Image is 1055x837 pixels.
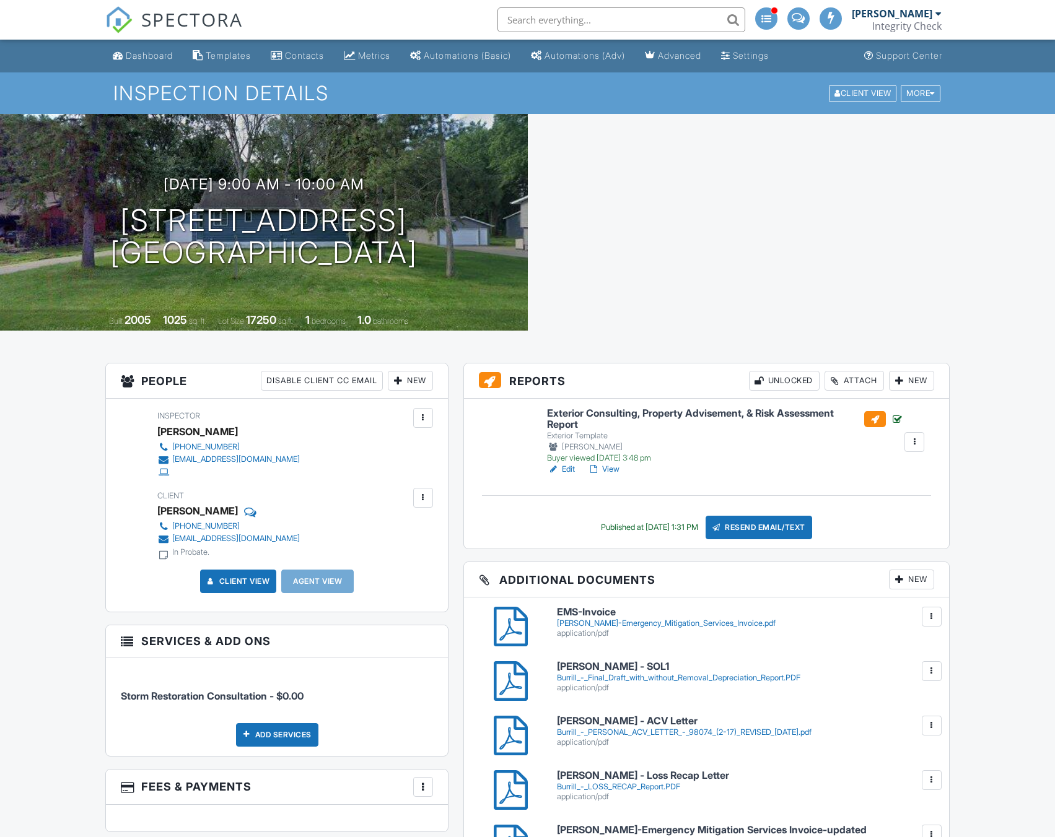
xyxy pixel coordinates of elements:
div: New [388,371,433,391]
div: Integrity Check [872,20,942,32]
img: The Best Home Inspection Software - Spectora [105,6,133,33]
span: bedrooms [312,316,346,326]
a: Support Center [859,45,947,67]
h6: EMS-Invoice [557,607,934,618]
h3: People [106,363,448,399]
div: Automations (Basic) [424,50,511,61]
div: 1025 [163,313,187,326]
div: Resend Email/Text [706,516,812,539]
a: [PERSON_NAME] - ACV Letter Burrill_-_PERSONAL_ACV_LETTER_-_98074_(2-17)_REVISED_[DATE].pdf applic... [557,716,934,747]
div: Automations (Adv) [545,50,625,61]
div: Templates [206,50,251,61]
span: bathrooms [373,316,408,326]
a: Client View [204,575,270,588]
div: Disable Client CC Email [261,371,383,391]
div: More [901,85,940,102]
div: [PERSON_NAME]-Emergency_Mitigation_Services_Invoice.pdf [557,618,934,628]
a: Exterior Consulting, Property Advisement, & Risk Assessment Report Exterior Template [PERSON_NAME... [547,408,903,463]
a: [PHONE_NUMBER] [157,441,300,453]
div: [EMAIL_ADDRESS][DOMAIN_NAME] [172,534,300,544]
div: application/pdf [557,737,934,747]
div: Contacts [285,50,324,61]
h1: [STREET_ADDRESS] [GEOGRAPHIC_DATA] [110,204,418,270]
a: SPECTORA [105,17,243,43]
a: Edit [547,463,575,475]
a: Client View [828,88,900,97]
div: Burrill_-_LOSS_RECAP_Report.PDF [557,782,934,792]
span: Lot Size [218,316,244,326]
div: Client View [829,85,896,102]
div: [PHONE_NUMBER] [172,521,240,531]
div: application/pdf [557,628,934,638]
div: Support Center [876,50,942,61]
span: SPECTORA [141,6,243,32]
div: application/pdf [557,683,934,693]
div: In Probate. [172,547,209,557]
div: 1 [305,313,310,326]
div: [PERSON_NAME] [852,7,932,20]
a: [EMAIL_ADDRESS][DOMAIN_NAME] [157,532,300,545]
a: Contacts [266,45,329,67]
a: Dashboard [108,45,178,67]
a: Automations (Advanced) [526,45,630,67]
div: New [889,570,934,589]
div: Dashboard [126,50,173,61]
div: Burrill_-_Final_Draft_with_without_Removal_Depreciation_Report.PDF [557,673,934,683]
span: Built [109,316,123,326]
a: Advanced [640,45,706,67]
div: 1.0 [357,313,371,326]
div: Burrill_-_PERSONAL_ACV_LETTER_-_98074_(2-17)_REVISED_[DATE].pdf [557,727,934,737]
div: Add Services [236,723,318,747]
h6: [PERSON_NAME] - SOL1 [557,661,934,672]
h1: Inspection Details [113,82,942,104]
div: Advanced [658,50,701,61]
div: application/pdf [557,792,934,802]
a: Automations (Basic) [405,45,516,67]
li: Service: Storm Restoration Consultation [121,667,433,713]
div: Buyer viewed [DATE] 3:48 pm [547,453,903,463]
a: Settings [716,45,774,67]
a: Templates [188,45,256,67]
h6: [PERSON_NAME]-Emergency Mitigation Services Invoice-updated [557,825,934,836]
a: [EMAIL_ADDRESS][DOMAIN_NAME] [157,453,300,466]
a: View [587,463,619,475]
div: [PHONE_NUMBER] [172,442,240,452]
div: Published at [DATE] 1:31 PM [601,523,698,532]
div: [PERSON_NAME] [547,441,903,453]
div: [EMAIL_ADDRESS][DOMAIN_NAME] [172,454,300,464]
h6: [PERSON_NAME] - ACV Letter [557,716,934,727]
div: Unlocked [749,371,820,391]
span: Inspector [157,411,200,420]
a: [PHONE_NUMBER] [157,520,300,532]
h3: Services & Add ons [106,625,448,657]
span: Storm Restoration Consultation - $0.00 [121,690,304,702]
span: sq. ft. [189,316,206,326]
h3: Reports [464,363,949,399]
a: [PERSON_NAME] - Loss Recap Letter Burrill_-_LOSS_RECAP_Report.PDF application/pdf [557,770,934,802]
a: Metrics [339,45,395,67]
input: Search everything... [497,7,745,32]
div: Metrics [358,50,390,61]
a: EMS-Invoice [PERSON_NAME]-Emergency_Mitigation_Services_Invoice.pdf application/pdf [557,607,934,638]
h3: Fees & Payments [106,770,448,805]
h6: [PERSON_NAME] - Loss Recap Letter [557,770,934,781]
div: 2005 [125,313,151,326]
span: sq.ft. [278,316,294,326]
div: Exterior Template [547,431,903,441]
div: [PERSON_NAME] [157,422,238,441]
h6: Exterior Consulting, Property Advisement, & Risk Assessment Report [547,408,903,430]
a: [PERSON_NAME] - SOL1 Burrill_-_Final_Draft_with_without_Removal_Depreciation_Report.PDF applicati... [557,661,934,693]
h3: [DATE] 9:00 am - 10:00 am [164,176,364,193]
h3: Additional Documents [464,562,949,597]
span: Client [157,491,184,500]
div: Settings [733,50,769,61]
div: New [889,371,934,391]
div: Attach [825,371,884,391]
div: [PERSON_NAME] [157,501,238,520]
div: 17250 [246,313,276,326]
